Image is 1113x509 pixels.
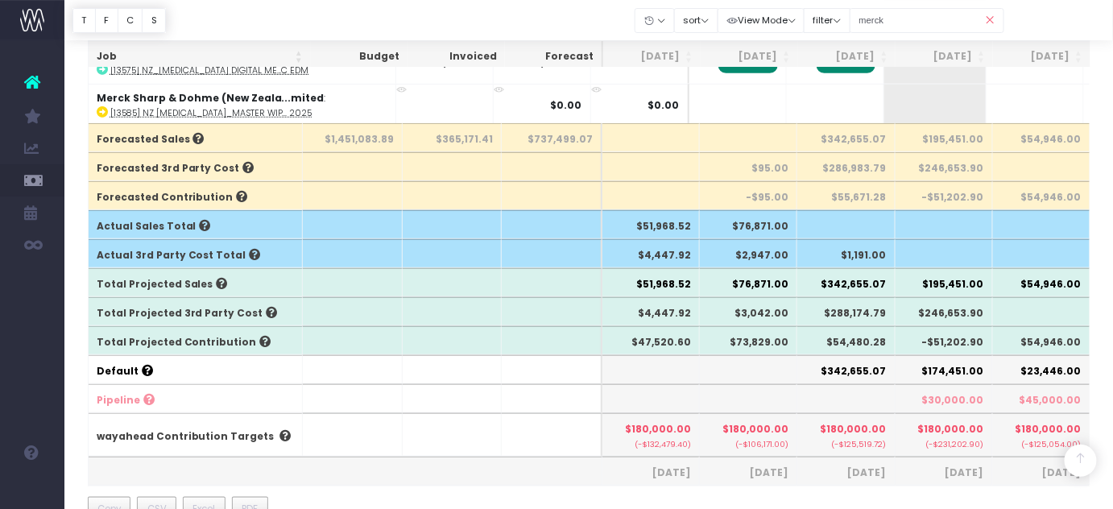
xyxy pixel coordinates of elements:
th: $342,655.07 [797,123,895,152]
th: $55,671.28 [797,181,895,210]
strong: Merck Sharp & Dohme (New Zeala...mited [97,91,325,105]
th: Actual Sales Total [89,210,304,239]
abbr: [13585] NZ KEYTRUDA_Master WIP SOW April-June 2025 [110,107,312,119]
button: sort [674,8,718,33]
div: Vertical button group [72,8,166,33]
th: $51,968.52 [602,210,700,239]
th: $246,653.90 [896,297,993,326]
span: [DATE] [708,466,788,480]
th: Default [89,355,304,384]
img: images/default_profile_image.png [20,477,44,501]
span: $180,000.00 [625,422,691,437]
th: $95.00 [700,152,797,181]
th: $3,042.00 [700,297,797,326]
strong: $5,930.00 [432,56,485,69]
th: Total Projected Contribution [89,326,304,355]
button: filter [804,8,850,33]
th: $45,000.00 [993,384,1090,413]
span: [DATE] [610,466,691,480]
button: View Mode [718,8,805,33]
th: $23,446.00 [993,355,1090,384]
span: [DATE] [904,466,984,480]
span: $180,000.00 [1016,422,1082,437]
th: $51,968.52 [602,268,700,297]
th: -$51,202.90 [896,181,993,210]
span: $0.00 [648,98,680,113]
th: $54,946.00 [993,268,1090,297]
th: $4,447.92 [602,297,700,326]
th: Budget [311,41,408,72]
th: Forecasted 3rd Party Cost [89,152,304,181]
th: $195,451.00 [896,268,993,297]
th: $47,520.60 [602,326,700,355]
th: $288,174.79 [797,297,895,326]
th: $174,451.00 [896,355,993,384]
button: F [95,8,118,33]
th: -$51,202.90 [896,326,993,355]
th: Invoiced [408,41,505,72]
span: $180,000.00 [918,422,984,437]
small: (-$132,479.40) [610,437,691,450]
span: $180,000.00 [722,422,788,437]
small: (-$125,519.72) [805,437,886,450]
th: $342,655.07 [797,268,895,297]
th: $365,171.41 [403,123,503,152]
th: Total Projected Sales [89,268,304,297]
th: Forecast [505,41,603,72]
th: $246,653.90 [896,152,993,181]
span: [DATE] [806,466,887,480]
th: $2,947.00 [700,239,797,268]
input: Search... [850,8,1004,33]
button: S [142,8,166,33]
span: Forecasted Sales [97,132,205,147]
th: $73,829.00 [700,326,797,355]
th: $737,499.07 [502,123,602,152]
th: $54,946.00 [993,326,1090,355]
th: -$95.00 [700,181,797,210]
th: Nov 25: activate to sort column ascending [993,41,1090,72]
th: Oct 25: activate to sort column ascending [896,41,993,72]
th: $54,480.28 [797,326,895,355]
strong: $5,930.00 [529,56,582,69]
th: $30,000.00 [896,384,993,413]
small: (-$106,171.00) [708,437,788,450]
th: Job: activate to sort column ascending [89,41,311,72]
th: Pipeline [89,384,304,413]
th: Total Projected 3rd Party Cost [89,297,304,326]
th: Aug 25: activate to sort column ascending [701,41,798,72]
th: Sep 25: activate to sort column ascending [798,41,896,72]
small: (-$125,054.00) [1001,437,1082,450]
th: $1,451,083.89 [303,123,403,152]
th: $1,191.00 [797,239,895,268]
th: $54,946.00 [993,123,1090,152]
span: $180,000.00 [821,422,887,437]
th: $76,871.00 [700,268,797,297]
th: $76,871.00 [700,210,797,239]
button: T [72,8,96,33]
th: Forecasted Contribution [89,181,304,210]
small: (-$231,202.90) [904,437,984,450]
td: : [89,84,396,126]
button: C [118,8,143,33]
abbr: [13575] NZ_KEYTRUDA Digital Medication ID Card - Veeva RIE & SFMC eDM [110,64,309,77]
strong: $0.00 [551,98,582,112]
th: Actual 3rd Party Cost Total [89,239,304,268]
th: $4,447.92 [602,239,700,268]
a: wayahead Contribution Targets [97,429,275,443]
span: [DATE] [1001,466,1082,480]
th: $54,946.00 [993,181,1090,210]
th: $342,655.07 [797,355,895,384]
th: Jul 25: activate to sort column ascending [603,41,701,72]
th: $286,983.79 [797,152,895,181]
th: $195,451.00 [896,123,993,152]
